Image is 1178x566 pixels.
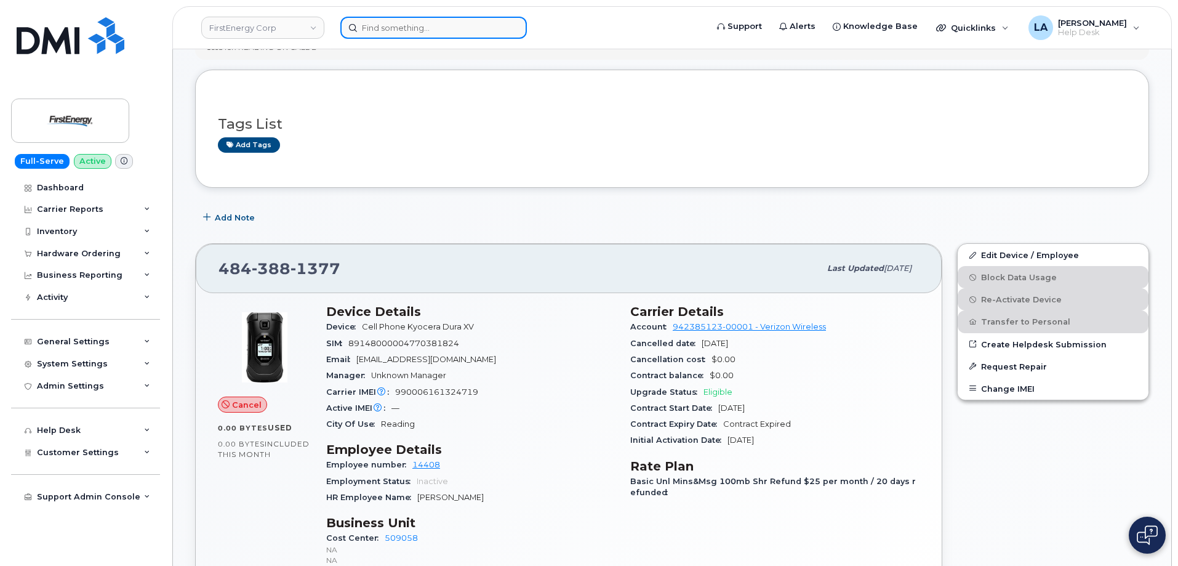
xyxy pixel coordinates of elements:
span: $0.00 [710,371,734,380]
span: Cell Phone Kyocera Dura XV [362,322,474,331]
span: 0.00 Bytes [218,440,265,448]
span: City Of Use [326,419,381,429]
button: Change IMEI [958,378,1148,400]
span: included this month [218,439,310,459]
span: Eligible [703,387,732,397]
span: used [268,423,292,432]
a: Create Helpdesk Submission [958,333,1148,355]
span: Unknown Manager [371,371,446,380]
input: Find something... [340,17,527,39]
span: Contract Expired [723,419,791,429]
span: 484 [218,259,340,278]
button: Re-Activate Device [958,288,1148,310]
span: Cancel [232,399,262,411]
span: LA [1034,20,1048,35]
span: Initial Activation Date [630,435,727,445]
span: Device [326,322,362,331]
button: Block Data Usage [958,266,1148,288]
span: — [391,403,399,413]
span: Quicklinks [951,23,996,33]
h3: Carrier Details [630,304,920,319]
span: Account [630,322,673,331]
h3: Tags List [218,116,1126,132]
span: Last updated [827,264,884,273]
span: [PERSON_NAME] [417,493,484,502]
span: Knowledge Base [843,20,918,33]
img: image20231002-3703462-1jxprgc.jpeg [228,310,302,384]
span: Re-Activate Device [981,295,1062,304]
span: Email [326,355,356,364]
a: 942385123-00001 - Verizon Wireless [673,322,826,331]
button: Add Note [195,206,265,228]
h3: Device Details [326,304,615,319]
span: Alerts [790,20,815,33]
button: Request Repair [958,355,1148,378]
span: Carrier IMEI [326,387,395,397]
a: FirstEnergy Corp [201,17,324,39]
span: 89148000004770381824 [348,339,459,348]
span: Cost Center [326,533,385,543]
span: 0.00 Bytes [218,424,268,432]
span: 388 [252,259,290,278]
a: Knowledge Base [824,14,926,39]
h3: Employee Details [326,442,615,457]
span: Employee number [326,460,412,469]
span: Inactive [417,477,448,486]
span: Active IMEI [326,403,391,413]
button: Transfer to Personal [958,310,1148,333]
h3: Business Unit [326,515,615,530]
span: Help Desk [1058,28,1127,38]
a: 509058 [385,533,418,543]
span: Employment Status [326,477,417,486]
span: [PERSON_NAME] [1058,18,1127,28]
a: 14408 [412,460,440,469]
a: Alerts [771,14,824,39]
div: Lanette Aparicio [1020,15,1148,40]
span: [EMAIL_ADDRESS][DOMAIN_NAME] [356,355,496,364]
span: Manager [326,371,371,380]
span: Basic Unl Mins&Msg 100mb Shr Refund $25 per month / 20 days refunded [630,477,916,497]
span: [DATE] [718,403,745,413]
span: [DATE] [884,264,912,273]
span: Cancelled date [630,339,702,348]
span: SIM [326,339,348,348]
span: Reading [381,419,415,429]
span: Upgrade Status [630,387,703,397]
span: [DATE] [727,435,754,445]
span: Contract Start Date [630,403,718,413]
span: Cancellation cost [630,355,711,364]
span: [DATE] [702,339,728,348]
span: 1377 [290,259,340,278]
a: Add tags [218,137,280,153]
span: Contract Expiry Date [630,419,723,429]
span: HR Employee Name [326,493,417,502]
p: NA [326,555,615,565]
span: $0.00 [711,355,735,364]
span: Support [727,20,762,33]
h3: Rate Plan [630,459,920,474]
p: NA [326,544,615,555]
span: Add Note [215,212,255,224]
span: Contract balance [630,371,710,380]
img: Open chat [1137,525,1158,545]
a: Edit Device / Employee [958,244,1148,266]
div: Quicklinks [928,15,1017,40]
a: Support [708,14,771,39]
span: 990006161324719 [395,387,478,397]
